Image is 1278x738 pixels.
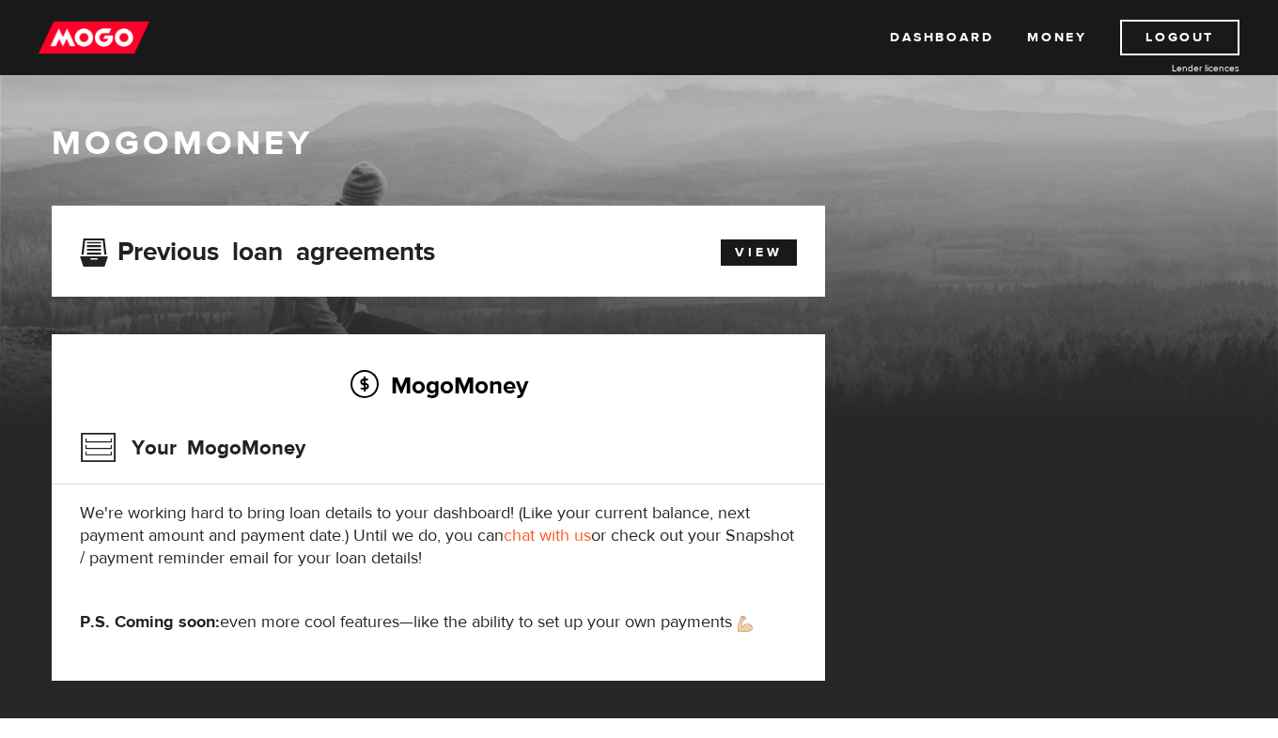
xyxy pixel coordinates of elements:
[1099,61,1239,75] a: Lender licences
[80,365,797,405] h2: MogoMoney
[890,20,993,55] a: Dashboard
[504,525,591,546] a: chat with us
[80,237,435,261] h3: Previous loan agreements
[39,20,149,55] img: mogo_logo-11ee424be714fa7cbb0f0f49df9e16ec.png
[80,423,305,472] h3: Your MogoMoney
[1027,20,1086,55] a: Money
[52,124,1226,163] h1: MogoMoney
[80,502,797,570] p: We're working hard to bring loan details to your dashboard! (Like your current balance, next paym...
[1120,20,1239,55] a: Logout
[80,611,220,633] strong: P.S. Coming soon:
[80,611,797,634] p: even more cool features—like the ability to set up your own payments
[721,239,797,266] a: View
[738,616,753,632] img: strong arm emoji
